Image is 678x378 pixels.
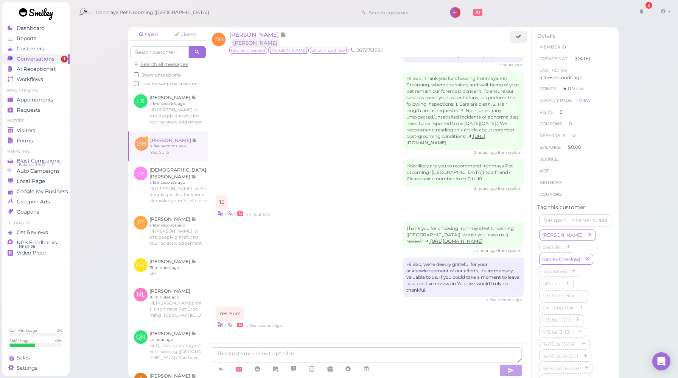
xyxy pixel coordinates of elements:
[539,214,611,226] input: VIP,spam
[541,341,578,347] span: 16-35lbs 13-15H
[572,86,584,91] a: View
[268,47,309,54] span: [PERSON_NAME]
[17,355,30,361] span: Sales
[571,217,607,224] div: hit enter to add
[216,195,228,209] div: 10
[17,25,45,31] span: Dashboard
[61,56,68,62] span: 1
[17,45,44,52] span: Customers
[540,156,558,162] span: Source
[2,237,70,248] a: NPS Feedbacks NPS® 96
[2,118,70,123] li: Visitors
[17,239,57,246] span: NPS Feedbacks
[406,134,485,145] a: [URL][DOMAIN_NAME]
[142,81,199,86] span: Last message by customer
[134,72,139,77] input: Show unread only
[2,88,70,93] li: Appointments
[19,244,35,250] span: NPS® 96
[486,297,522,302] span: 10/14/2025 05:08pm
[130,29,166,41] a: Open
[17,76,43,83] span: Workflows
[17,209,39,215] span: Coupons
[366,6,440,19] input: Search customer
[2,125,70,136] a: Visitors
[2,220,70,226] li: Feedbacks
[540,168,549,173] span: age
[540,98,572,103] span: Loyalty page
[130,46,189,58] input: Search customer
[2,186,70,197] a: Google My Business
[474,186,498,191] span: 10/14/2025 03:23pm
[229,31,280,38] span: [PERSON_NAME]
[310,47,348,54] span: 50lbs Plus 21-25H
[17,107,40,113] span: Requests
[541,244,563,250] span: blacklist
[541,232,584,238] span: [PERSON_NAME]
[2,64,70,74] a: AI Receptionist
[541,317,572,323] span: 1-15lbs 1-12H
[216,209,524,217] div: •
[216,306,244,321] div: Yes. Sure
[2,176,70,186] a: Local Page
[2,248,70,258] a: Video Proof
[537,118,613,130] li: 0
[2,95,70,105] a: Appointments
[579,97,591,103] a: View
[54,338,62,343] div: 49 %
[540,68,568,73] span: Last Active
[498,186,522,191] span: from system
[645,2,652,9] div: 2
[2,363,70,373] a: Settings
[2,149,70,154] li: Marketing
[167,29,204,40] a: Closed
[541,269,568,274] span: unwanted
[57,328,62,333] div: 0 %
[231,39,279,47] a: [PERSON_NAME]
[17,66,56,72] span: AI Receptionist
[17,198,50,205] span: Groupon Ads
[2,136,70,146] a: Forms
[2,105,70,115] a: Requests
[2,54,70,64] a: Conversations 1
[225,212,226,217] i: |
[540,56,568,61] span: Created At
[134,61,188,67] a: Search all messages
[474,150,498,155] span: 10/14/2025 03:23pm
[498,150,522,155] span: from system
[540,44,566,50] span: Member ID
[541,366,581,371] span: 36-50lbs 16-20H
[348,47,386,54] li: 2672751684
[537,130,613,142] li: 0
[229,31,286,46] a: [PERSON_NAME] [PERSON_NAME]
[280,31,286,38] span: Note
[142,72,181,78] span: Show unread only
[19,162,46,168] span: Balance: $16.37
[212,33,225,46] span: BH
[540,180,562,185] span: Birthday
[246,212,270,217] span: 10/14/2025 04:04pm
[2,227,70,237] a: Get Reviews
[568,144,581,150] span: $0.00
[540,74,583,81] span: a few seconds ago
[574,55,590,62] span: [DATE]
[403,72,524,150] div: Hi Bao , thank you for choosing Ironmaya Pet Grooming, where the safety and well-being of your pe...
[96,2,209,23] span: Ironmaya Pet Grooming ([GEOGRAPHIC_DATA])
[2,74,70,84] a: Workflows
[541,353,580,359] span: 16-35lbs 16-20H
[540,192,562,197] span: Coupons
[540,133,566,138] span: Referrals
[403,222,524,248] div: Thank you for choosing Ironmaya Pet Grooming ([GEOGRAPHIC_DATA]), would you leave us a review?
[2,23,70,33] a: Dashboard
[403,159,524,186] div: How likely are you to recommend Ironmaya Pet Grooming ([GEOGRAPHIC_DATA]) to a friend? Please tex...
[652,352,670,370] div: Open Intercom Messenger
[537,106,613,118] li: 8
[541,329,574,335] span: 1-15lbs 13-15H
[473,248,498,253] span: 10/14/2025 04:04pm
[537,33,613,39] div: Details
[563,86,584,91] span: ★ 0
[499,62,522,67] span: 10/14/2025 02:55pm
[17,158,61,164] span: Blast Campaigns
[541,293,576,298] span: Cat Short Hair
[425,239,483,244] a: [URL][DOMAIN_NAME]
[2,197,70,207] a: Groupon Ads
